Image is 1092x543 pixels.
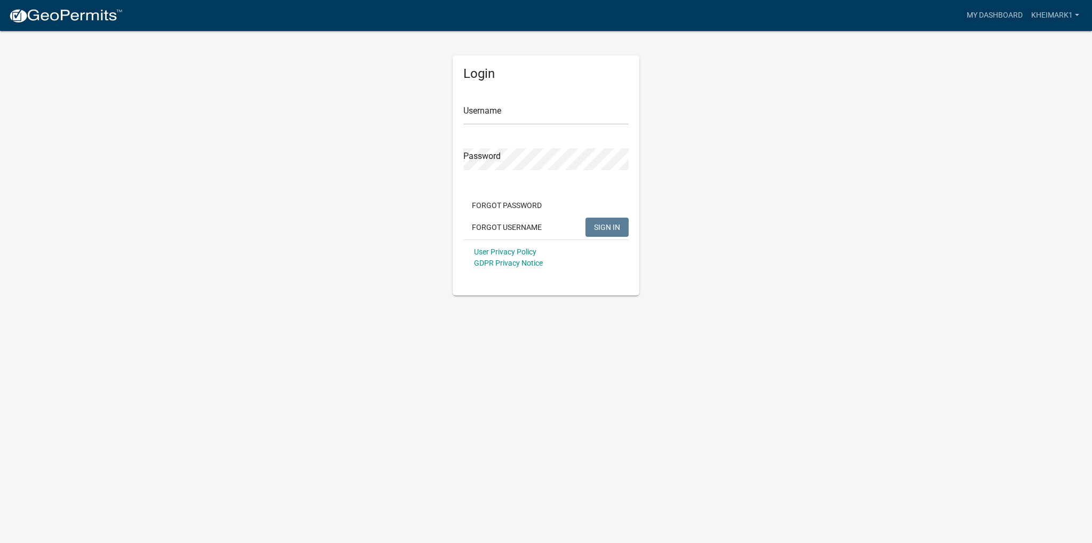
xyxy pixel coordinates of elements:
[474,247,536,256] a: User Privacy Policy
[594,222,620,231] span: SIGN IN
[463,66,629,82] h5: Login
[474,259,543,267] a: GDPR Privacy Notice
[585,218,629,237] button: SIGN IN
[962,5,1027,26] a: My Dashboard
[1027,5,1083,26] a: kheimark1
[463,196,550,215] button: Forgot Password
[463,218,550,237] button: Forgot Username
